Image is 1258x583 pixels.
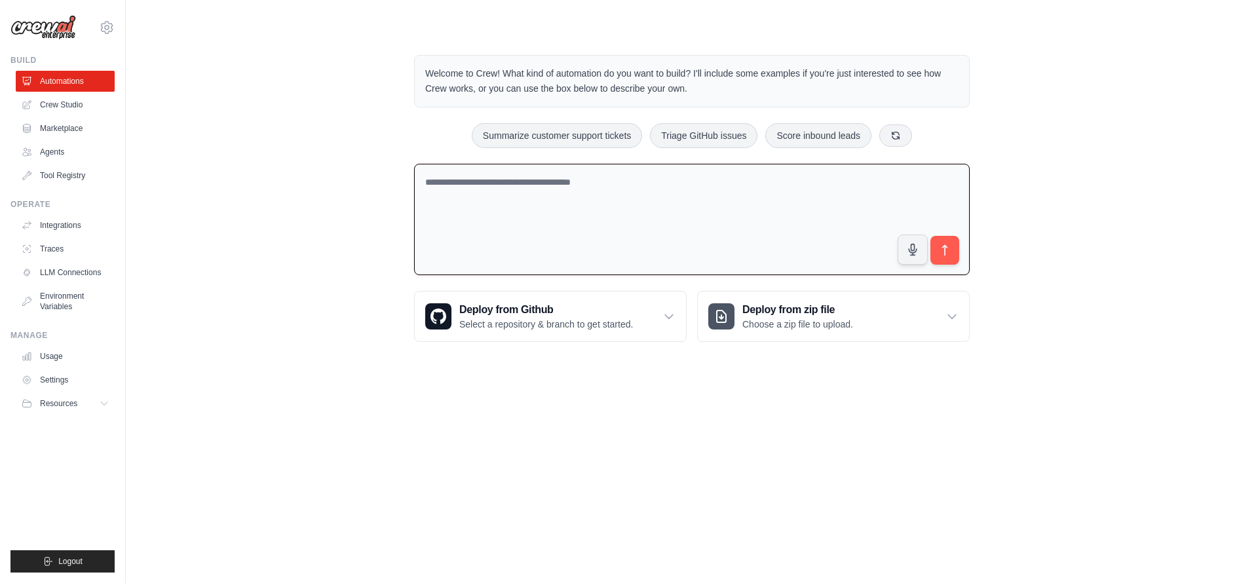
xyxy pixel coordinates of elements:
a: Integrations [16,215,115,236]
div: Build [10,55,115,66]
a: Settings [16,369,115,390]
div: Manage [10,330,115,341]
a: Environment Variables [16,286,115,317]
button: Resources [16,393,115,414]
button: Logout [10,550,115,573]
div: Widget de chat [1192,520,1258,583]
span: Resources [40,398,77,409]
a: Automations [16,71,115,92]
button: Summarize customer support tickets [472,123,642,148]
p: Select a repository & branch to get started. [459,318,633,331]
button: Triage GitHub issues [650,123,757,148]
a: LLM Connections [16,262,115,283]
a: Usage [16,346,115,367]
a: Agents [16,141,115,162]
a: Marketplace [16,118,115,139]
h3: Deploy from zip file [742,302,853,318]
a: Traces [16,238,115,259]
img: Logo [10,15,76,40]
div: Operate [10,199,115,210]
span: Logout [58,556,83,567]
p: Choose a zip file to upload. [742,318,853,331]
a: Tool Registry [16,165,115,186]
p: Welcome to Crew! What kind of automation do you want to build? I'll include some examples if you'... [425,66,959,96]
iframe: Chat Widget [1192,520,1258,583]
a: Crew Studio [16,94,115,115]
button: Score inbound leads [765,123,871,148]
h3: Deploy from Github [459,302,633,318]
